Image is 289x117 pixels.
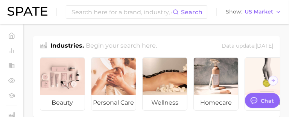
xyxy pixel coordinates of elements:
button: Scroll Right [268,76,278,85]
img: SPATE [8,7,47,16]
a: personal care [91,57,136,111]
span: beauty [40,95,85,110]
span: wellness [143,95,187,110]
span: homecare [194,95,238,110]
a: beauty [40,57,85,111]
div: Data update: [DATE] [222,41,273,51]
span: Search [181,9,202,16]
span: personal care [91,95,136,110]
input: Search here for a brand, industry, or ingredient [71,6,173,18]
a: homecare [193,57,239,111]
h1: Industries. [50,41,84,51]
span: Show [226,10,242,14]
span: US Market [245,10,273,14]
h2: Begin your search here. [86,41,157,51]
button: ShowUS Market [224,7,283,17]
a: wellness [142,57,187,111]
